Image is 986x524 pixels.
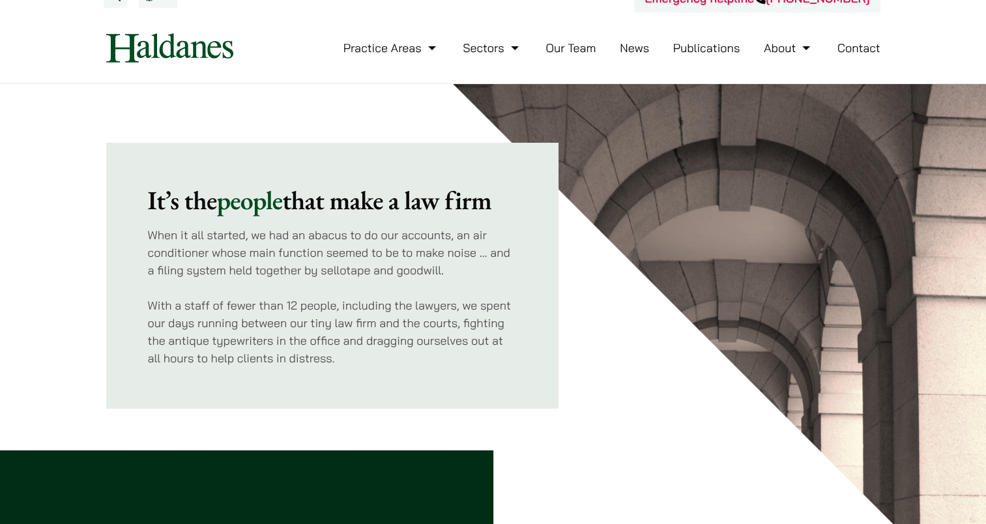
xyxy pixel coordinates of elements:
[673,40,740,55] a: Publications
[148,297,517,367] p: With a staff of fewer than 12 people, including the lawyers, we spent our days running between ou...
[463,40,521,55] a: Sectors
[343,40,439,55] a: Practice Areas
[148,184,517,216] h2: It’s the that make a law firm
[148,226,517,279] p: When it all started, we had an abacus to do our accounts, an air conditioner whose main function ...
[837,40,880,55] a: Contact
[217,183,283,217] mark: people
[545,40,596,55] a: Our Team
[764,40,813,55] a: About
[620,40,649,55] a: News
[106,33,233,63] img: Logo of Haldanes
